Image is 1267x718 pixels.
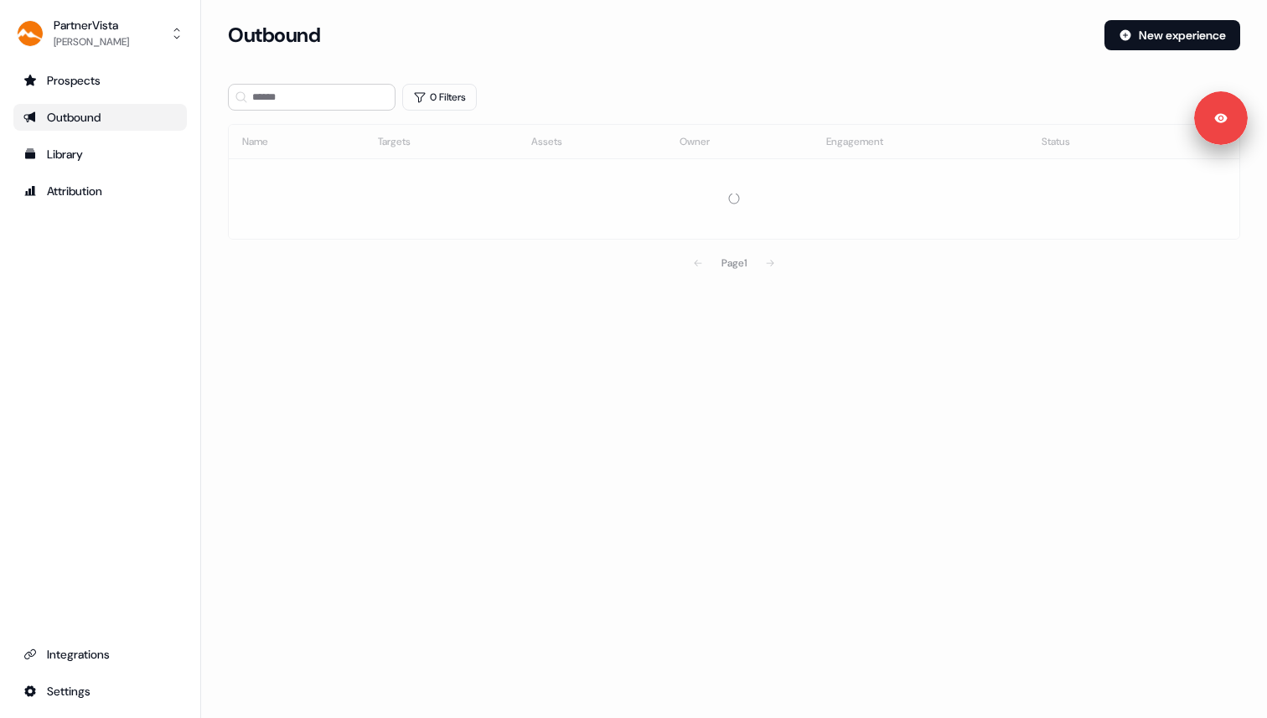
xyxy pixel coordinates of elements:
[23,683,177,700] div: Settings
[402,84,477,111] button: 0 Filters
[13,678,187,705] a: Go to integrations
[23,72,177,89] div: Prospects
[13,104,187,131] a: Go to outbound experience
[13,641,187,668] a: Go to integrations
[228,23,320,48] h3: Outbound
[23,183,177,199] div: Attribution
[13,141,187,168] a: Go to templates
[1104,20,1240,50] button: New experience
[23,646,177,663] div: Integrations
[23,109,177,126] div: Outbound
[23,146,177,163] div: Library
[13,13,187,54] button: PartnerVista[PERSON_NAME]
[54,34,129,50] div: [PERSON_NAME]
[13,178,187,204] a: Go to attribution
[13,67,187,94] a: Go to prospects
[54,17,129,34] div: PartnerVista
